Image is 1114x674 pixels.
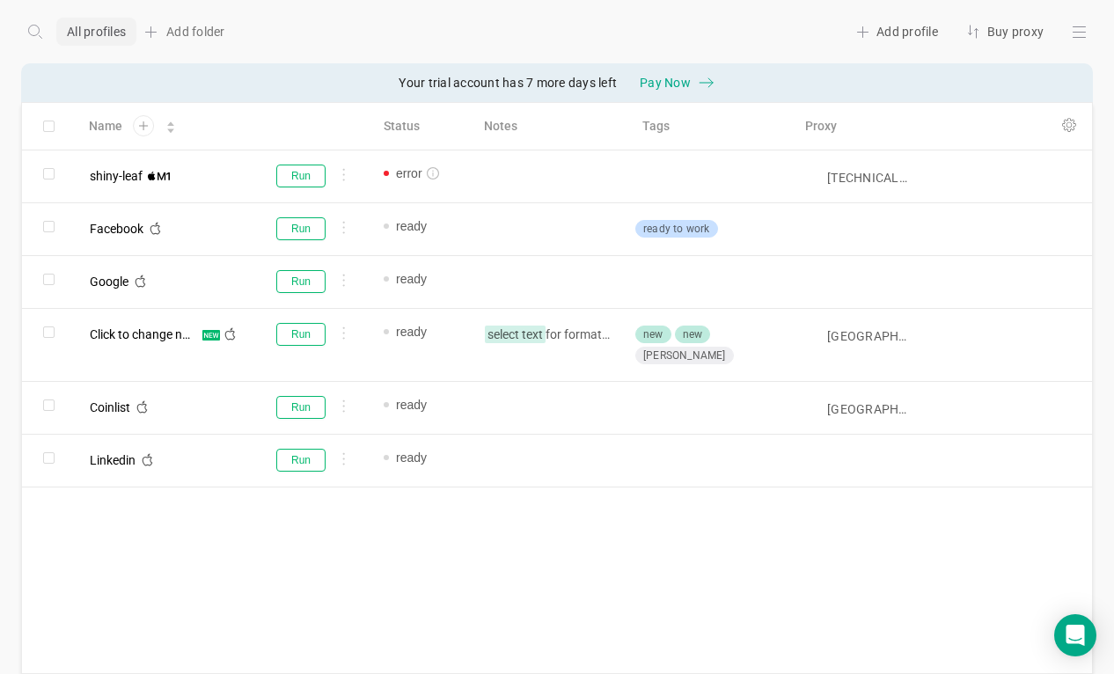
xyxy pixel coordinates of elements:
[276,270,326,293] button: Run
[827,171,909,185] input: Search for proxy...
[136,400,149,414] i: icon: apple
[276,396,326,419] button: Run
[89,117,122,136] span: Name
[959,18,1051,46] div: Buy proxy
[149,222,162,235] i: icon: apple
[485,326,613,343] p: for formatting
[90,401,130,414] div: Coinlist
[276,217,326,240] button: Run
[396,270,456,288] span: ready
[396,323,456,341] span: ready
[90,223,143,235] div: Facebook
[134,275,147,288] i: icon: apple
[642,117,670,136] span: Tags
[166,23,225,40] span: Add folder
[396,217,456,235] span: ready
[640,74,691,92] span: Pay Now
[56,18,136,46] div: All profiles
[90,327,206,341] span: Click to change name
[166,120,176,125] i: icon: caret-up
[484,117,517,136] span: Notes
[827,402,909,416] input: Search for proxy...
[276,449,326,472] button: Run
[166,126,176,131] i: icon: caret-down
[141,453,154,466] i: icon: apple
[396,449,456,466] span: ready
[90,170,143,182] div: shiny-leaf
[396,396,456,414] span: ready
[848,18,945,46] div: Add profile
[396,165,456,182] span: error
[427,167,439,179] i: icon: info-circle
[485,326,546,343] span: select text
[805,117,837,136] span: Proxy
[1054,614,1096,656] div: Open Intercom Messenger
[276,165,326,187] button: Run
[165,119,176,131] div: Sort
[399,74,617,92] span: Your trial account has 7 more days left
[90,454,136,466] div: Linkedin
[384,117,420,136] span: Status
[224,327,237,341] i: icon: apple
[276,323,326,346] button: Run
[90,275,128,288] div: Google
[827,329,909,343] input: Search for proxy...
